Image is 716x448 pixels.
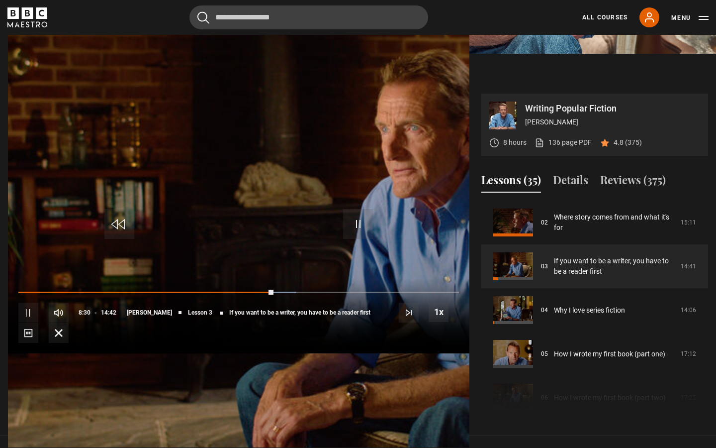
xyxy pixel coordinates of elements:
[554,349,665,359] a: How I wrote my first book (part one)
[503,137,527,148] p: 8 hours
[49,303,69,323] button: Mute
[18,292,459,294] div: Progress Bar
[399,303,419,323] button: Next Lesson
[8,94,469,353] video-js: Video Player
[18,303,38,323] button: Pause
[481,172,541,193] button: Lessons (35)
[554,212,675,233] a: Where story comes from and what it's for
[18,323,38,343] button: Captions
[535,137,592,148] a: 136 page PDF
[582,13,627,22] a: All Courses
[553,172,588,193] button: Details
[7,7,47,27] svg: BBC Maestro
[94,309,97,316] span: -
[189,5,428,29] input: Search
[229,310,370,316] span: If you want to be a writer, you have to be a reader first
[671,13,709,23] button: Toggle navigation
[614,137,642,148] p: 4.8 (375)
[188,310,212,316] span: Lesson 3
[525,104,700,113] p: Writing Popular Fiction
[554,256,675,277] a: If you want to be a writer, you have to be a reader first
[49,323,69,343] button: Fullscreen
[127,310,172,316] span: [PERSON_NAME]
[600,172,666,193] button: Reviews (375)
[79,304,90,322] span: 8:30
[429,302,448,322] button: Playback Rate
[525,117,700,127] p: [PERSON_NAME]
[554,305,625,316] a: Why I love series fiction
[197,11,209,24] button: Submit the search query
[101,304,116,322] span: 14:42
